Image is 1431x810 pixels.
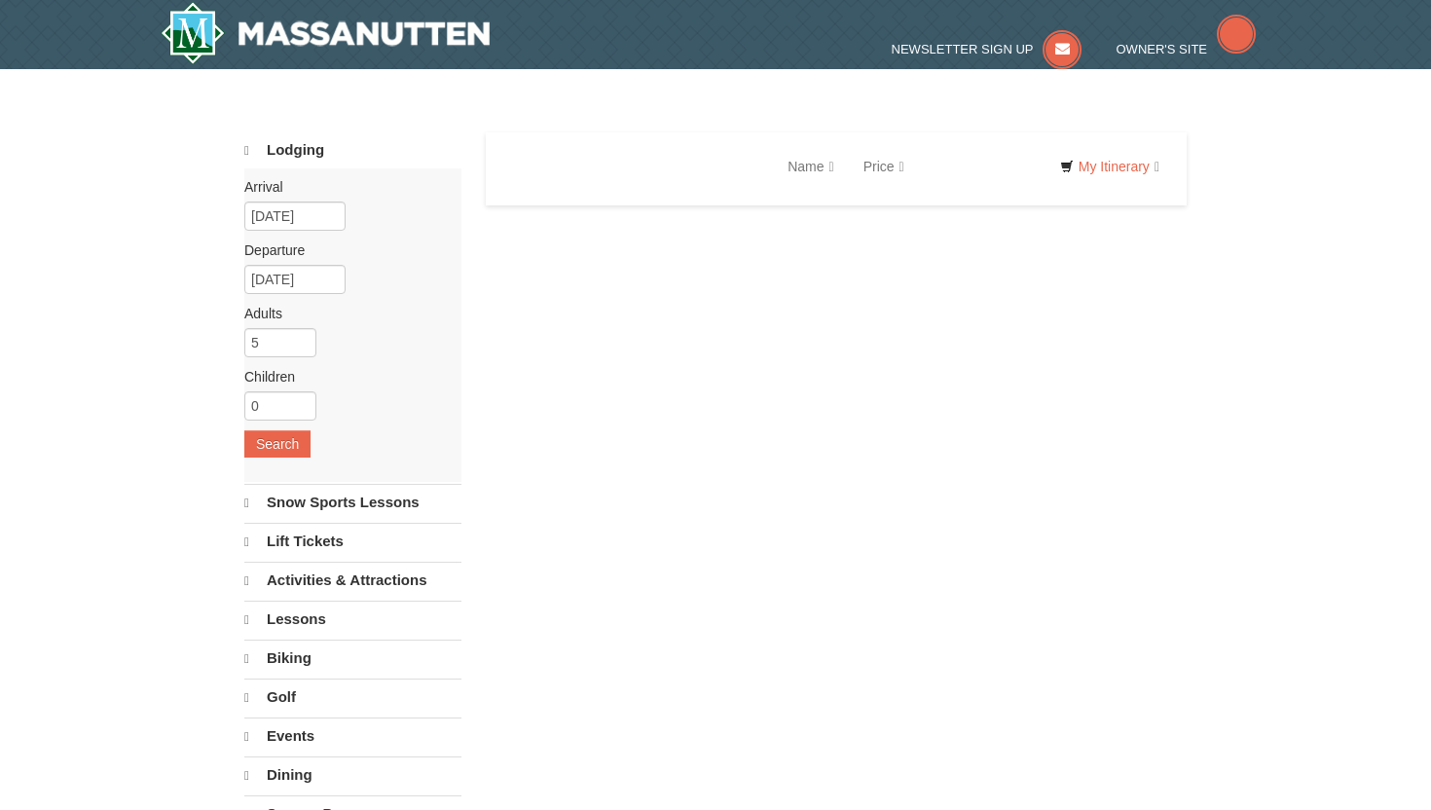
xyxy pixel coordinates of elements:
[244,718,461,755] a: Events
[892,42,1034,56] span: Newsletter Sign Up
[244,484,461,521] a: Snow Sports Lessons
[244,562,461,599] a: Activities & Attractions
[244,240,447,260] label: Departure
[1117,42,1208,56] span: Owner's Site
[244,601,461,638] a: Lessons
[161,2,490,64] a: Massanutten Resort
[244,756,461,793] a: Dining
[244,430,311,458] button: Search
[244,679,461,716] a: Golf
[244,523,461,560] a: Lift Tickets
[244,304,447,323] label: Adults
[1047,152,1172,181] a: My Itinerary
[161,2,490,64] img: Massanutten Resort Logo
[1117,42,1257,56] a: Owner's Site
[244,132,461,168] a: Lodging
[244,367,447,387] label: Children
[244,177,447,197] label: Arrival
[244,640,461,677] a: Biking
[849,147,919,186] a: Price
[773,147,848,186] a: Name
[892,42,1082,56] a: Newsletter Sign Up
